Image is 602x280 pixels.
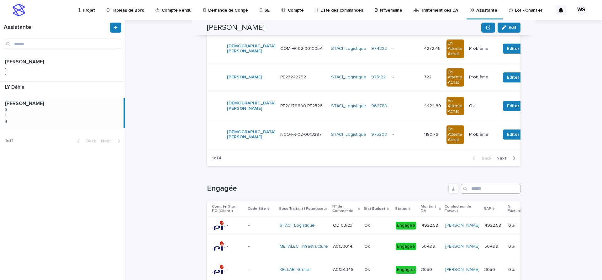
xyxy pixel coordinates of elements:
[227,101,275,111] a: [DEMOGRAPHIC_DATA][PERSON_NAME]
[445,267,479,272] a: [PERSON_NAME]
[507,131,534,138] span: Editer Admini
[331,75,366,80] a: STACI_Logistique
[503,101,538,111] button: Editer Admini
[469,45,490,51] p: Problème
[484,266,496,272] p: 3050
[371,103,387,109] a: 962788
[371,75,386,80] a: 975122
[421,266,433,272] p: 3050
[4,24,109,31] h1: Assistante
[393,131,395,137] p: -
[461,184,520,194] input: Search
[227,267,229,272] p: -
[478,156,491,161] span: Back
[227,44,275,54] a: [DEMOGRAPHIC_DATA][PERSON_NAME]
[280,102,327,109] p: PE20179600-PE25266506
[507,103,534,109] span: Editer Admini
[5,113,8,118] p: 1
[421,203,437,215] p: Montant DA
[508,222,516,228] p: 0 %
[207,151,226,166] p: 1 of 4
[227,244,229,249] p: -
[98,138,125,144] button: Next
[446,97,464,115] div: En Attente Achat
[248,266,251,272] p: -
[280,223,315,228] a: STACI_Logistique
[207,23,265,32] h2: [PERSON_NAME]
[5,107,8,112] p: 3
[72,138,98,144] button: Back
[424,45,442,51] p: 4272.45
[280,244,328,249] a: METALEC_Infrastructure
[5,83,26,90] p: LY Déhia
[508,266,516,272] p: 0 %
[424,131,440,137] p: 1180.76
[396,266,416,274] div: Engagée
[396,243,416,251] div: Engagée
[469,131,490,137] p: Problème
[5,66,8,72] p: 1
[5,58,45,65] p: [PERSON_NAME]
[364,222,371,228] p: Ok
[331,46,366,51] a: STACI_Logistique
[333,243,354,249] p: A0133014
[393,102,395,109] p: -
[445,223,479,228] a: [PERSON_NAME]
[445,244,479,249] a: [PERSON_NAME]
[13,4,25,16] img: stacker-logo-s-only.png
[364,266,371,272] p: Ok
[280,131,323,137] p: NCO-FR-02-0013297
[364,243,371,249] p: Ok
[227,75,262,80] a: [PERSON_NAME]
[576,5,586,15] div: WS
[279,205,327,212] p: Sous Traitant | Fournisseur
[364,205,385,212] p: Etat Budget
[5,99,45,107] p: [PERSON_NAME]
[248,222,251,228] p: -
[393,45,395,51] p: -
[503,129,538,140] button: Editer Admini
[503,44,538,54] button: Editer Admini
[227,223,229,228] p: -
[508,243,516,249] p: 0 %
[507,74,534,81] span: Editer Admini
[280,45,324,51] p: COM-FR-02-0010054
[424,102,442,109] p: 4424.39
[371,46,387,51] a: 974222
[507,45,534,52] span: Editer Admini
[101,139,115,143] span: Next
[421,222,439,228] p: 4922.58
[496,156,510,161] span: Next
[446,40,464,58] div: En Attente Achat
[469,73,490,80] p: Problème
[331,103,366,109] a: STACI_Logistique
[494,156,520,161] button: Next
[446,125,464,144] div: En Attente Achat
[371,132,387,137] a: 975200
[445,203,480,215] p: Conducteur de Travaux
[484,205,491,212] p: RAF
[5,118,8,124] p: 4
[509,25,516,30] span: Edit
[212,203,244,215] p: Compte (from PO (Client))
[421,243,436,249] p: 50499
[207,184,446,193] h1: Engagée
[503,72,538,82] button: Editer Admini
[280,73,307,80] p: PE23242292
[424,73,433,80] p: 722
[484,243,499,249] p: 50499
[280,267,311,272] a: KELLAR_Grutier
[395,205,407,212] p: Status
[248,205,266,212] p: Code Site
[248,243,251,249] p: -
[4,39,121,49] input: Search
[508,203,521,215] p: % Facturé
[227,129,275,140] a: [DEMOGRAPHIC_DATA][PERSON_NAME]
[393,73,395,80] p: -
[5,72,8,78] p: 1
[331,132,366,137] a: STACI_Logistique
[333,266,355,272] p: A0134349
[467,156,494,161] button: Back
